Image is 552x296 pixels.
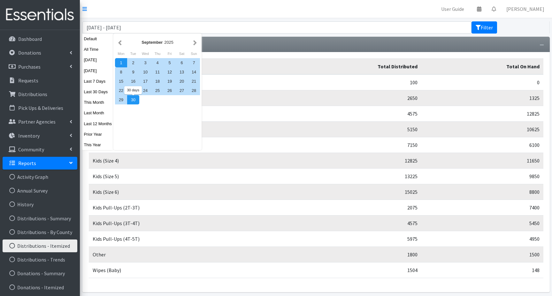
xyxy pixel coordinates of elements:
[127,49,139,58] div: Tuesday
[18,105,63,111] p: Pick Ups & Deliveries
[115,49,127,58] div: Monday
[436,3,469,15] a: User Guide
[188,67,200,77] div: 14
[421,122,543,137] td: 10625
[164,40,173,45] span: 2025
[279,184,421,200] td: 15025
[279,90,421,106] td: 2650
[471,21,497,34] button: Filter
[139,67,151,77] div: 10
[18,49,41,56] p: Donations
[3,253,77,266] a: Distributions - Trends
[82,87,114,96] button: Last 30 Days
[18,91,47,97] p: Distributions
[18,118,56,125] p: Partner Agencies
[501,3,549,15] a: [PERSON_NAME]
[115,58,127,67] div: 1
[115,86,127,95] div: 22
[89,247,280,262] td: Other
[3,4,77,26] img: HumanEssentials
[89,169,280,184] td: Kids (Size 5)
[142,40,163,45] strong: September
[164,77,176,86] div: 19
[3,267,77,280] a: Donations - Summary
[82,140,114,149] button: This Year
[3,171,77,183] a: Activity Graph
[139,77,151,86] div: 17
[82,21,471,34] input: January 1, 2011 - December 31, 2011
[82,130,114,139] button: Prior Year
[139,49,151,58] div: Wednesday
[421,106,543,122] td: 12825
[139,86,151,95] div: 24
[279,262,421,278] td: 1504
[18,77,38,84] p: Requests
[279,74,421,90] td: 100
[115,67,127,77] div: 8
[279,231,421,247] td: 5975
[279,169,421,184] td: 13225
[82,66,114,75] button: [DATE]
[279,247,421,262] td: 1800
[164,49,176,58] div: Friday
[421,231,543,247] td: 4950
[82,98,114,107] button: This Month
[18,36,42,42] p: Dashboard
[18,160,36,166] p: Reports
[421,262,543,278] td: 148
[164,67,176,77] div: 12
[3,88,77,101] a: Distributions
[3,129,77,142] a: Inventory
[82,77,114,86] button: Last 7 Days
[89,231,280,247] td: Kids Pull-Ups (4T-5T)
[82,45,114,54] button: All Time
[176,86,188,95] div: 27
[127,67,139,77] div: 9
[3,115,77,128] a: Partner Agencies
[151,58,164,67] div: 4
[3,239,77,252] a: Distributions - Itemized
[176,77,188,86] div: 20
[421,153,543,169] td: 11650
[279,216,421,231] td: 4575
[3,143,77,156] a: Community
[421,247,543,262] td: 1500
[3,184,77,197] a: Annual Survey
[176,67,188,77] div: 13
[279,153,421,169] td: 12825
[3,226,77,239] a: Distributions - By County
[89,153,280,169] td: Kids (Size 4)
[279,122,421,137] td: 5150
[151,77,164,86] div: 18
[82,119,114,128] button: Last 12 Months
[18,64,41,70] p: Purchases
[164,58,176,67] div: 5
[421,74,543,90] td: 0
[176,58,188,67] div: 6
[3,102,77,114] a: Pick Ups & Deliveries
[188,77,200,86] div: 21
[3,157,77,170] a: Reports
[82,55,114,65] button: [DATE]
[421,216,543,231] td: 5450
[188,58,200,67] div: 7
[3,212,77,225] a: Distributions - Summary
[151,86,164,95] div: 25
[151,49,164,58] div: Thursday
[421,137,543,153] td: 6100
[127,95,139,104] div: 30
[421,169,543,184] td: 9850
[127,58,139,67] div: 2
[151,67,164,77] div: 11
[3,198,77,211] a: History
[279,137,421,153] td: 7150
[18,146,44,153] p: Community
[164,86,176,95] div: 26
[18,133,40,139] p: Inventory
[3,33,77,45] a: Dashboard
[421,184,543,200] td: 8800
[176,49,188,58] div: Saturday
[115,77,127,86] div: 15
[188,49,200,58] div: Sunday
[3,60,77,73] a: Purchases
